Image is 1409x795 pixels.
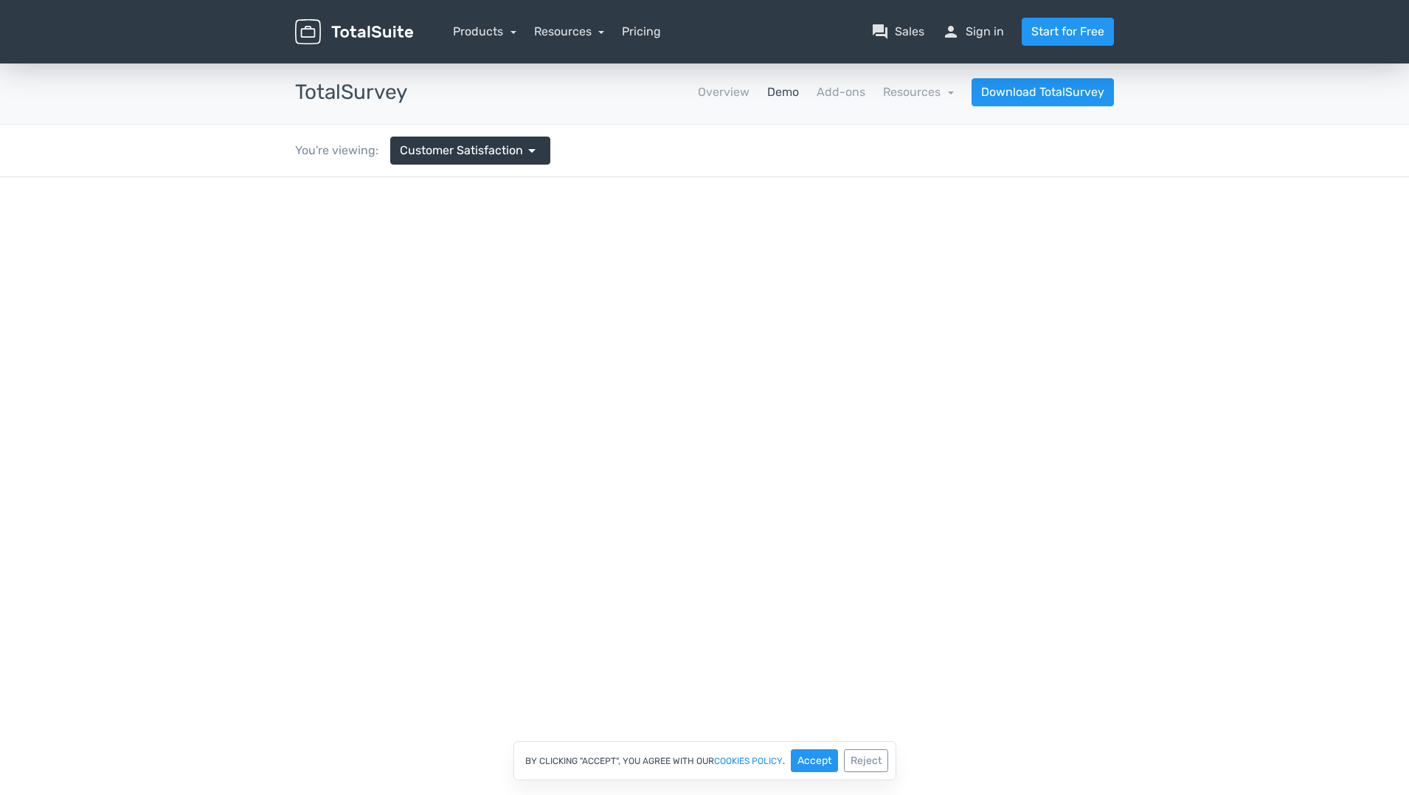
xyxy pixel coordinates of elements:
[767,83,799,101] a: Demo
[513,741,896,780] div: By clicking "Accept", you agree with our .
[453,24,516,38] a: Products
[871,23,889,41] span: question_answer
[390,137,550,165] a: Customer Satisfaction arrow_drop_down
[698,83,749,101] a: Overview
[791,749,838,772] button: Accept
[295,142,390,159] div: You're viewing:
[400,142,523,159] span: Customer Satisfaction
[714,757,783,765] a: cookies policy
[972,78,1114,106] a: Download TotalSurvey
[295,19,413,45] img: TotalSuite for WordPress
[817,83,865,101] a: Add-ons
[871,23,924,41] a: question_answerSales
[622,23,661,41] a: Pricing
[295,81,407,104] h3: TotalSurvey
[942,23,1004,41] a: personSign in
[523,142,541,159] span: arrow_drop_down
[883,85,954,99] a: Resources
[844,749,888,772] button: Reject
[1022,18,1114,46] a: Start for Free
[534,24,605,38] a: Resources
[942,23,960,41] span: person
